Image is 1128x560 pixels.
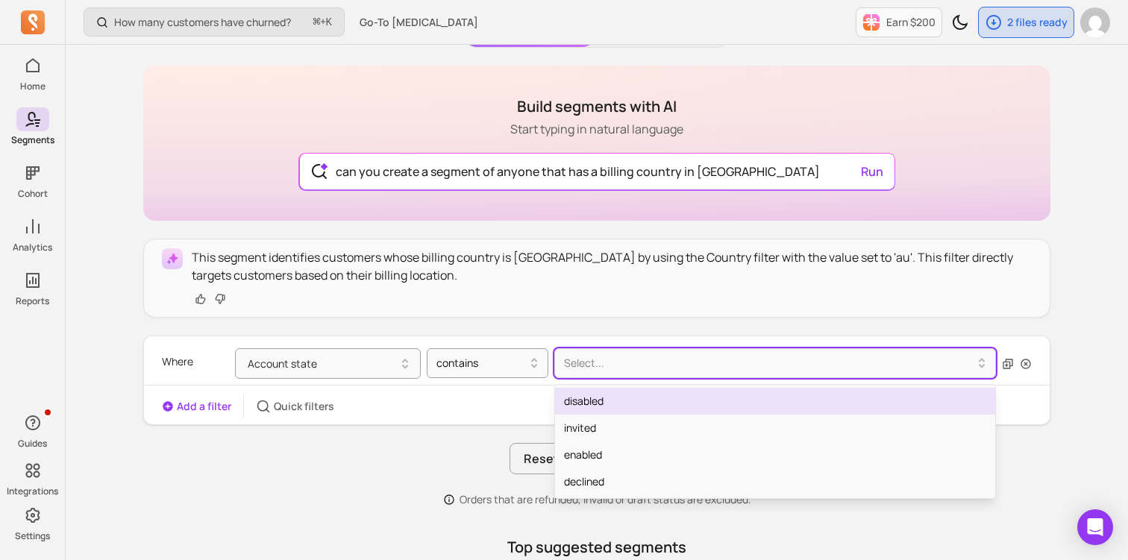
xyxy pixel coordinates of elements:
p: Orders that are refunded, invalid or draft status are excluded. [460,492,751,507]
p: This segment identifies customers whose billing country is [GEOGRAPHIC_DATA] by using the Country... [192,248,1032,284]
div: invited [555,415,995,441]
div: declined [555,468,995,495]
span: Go-To [MEDICAL_DATA] [360,15,478,30]
div: Open Intercom Messenger [1077,509,1113,545]
button: Reset [510,443,573,474]
div: disabled [555,388,995,415]
button: Toggle dark mode [945,7,975,37]
p: Quick filters [274,399,334,414]
input: Search from prebuilt segments or create your own starting with “Customers who” ... [324,154,871,189]
p: 2 files ready [1007,15,1068,30]
kbd: K [326,16,332,28]
p: Segments [11,134,54,146]
button: Add a filter [162,399,231,414]
button: Earn $200 [856,7,942,37]
p: Where [162,348,193,375]
p: Guides [18,438,47,450]
span: + [313,14,332,30]
p: Settings [15,530,50,542]
h1: Build segments with AI [510,96,683,117]
p: Earn $200 [886,15,936,30]
p: Top suggested segments [143,537,1050,558]
p: Reports [16,295,49,307]
button: Guides [16,408,49,453]
button: Quick filters [256,399,334,414]
p: Cohort [18,188,48,200]
p: How many customers have churned? [114,15,291,30]
button: 2 files ready [978,7,1074,38]
p: Start typing in natural language [510,120,683,138]
p: Analytics [13,242,52,254]
p: Home [20,81,46,92]
kbd: ⌘ [313,13,321,32]
div: enabled [555,441,995,468]
button: Run [855,157,889,186]
button: Go-To [MEDICAL_DATA] [351,9,487,36]
img: avatar [1080,7,1110,37]
p: Integrations [7,485,58,497]
button: Account state [235,348,421,379]
button: How many customers have churned?⌘+K [84,7,345,37]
